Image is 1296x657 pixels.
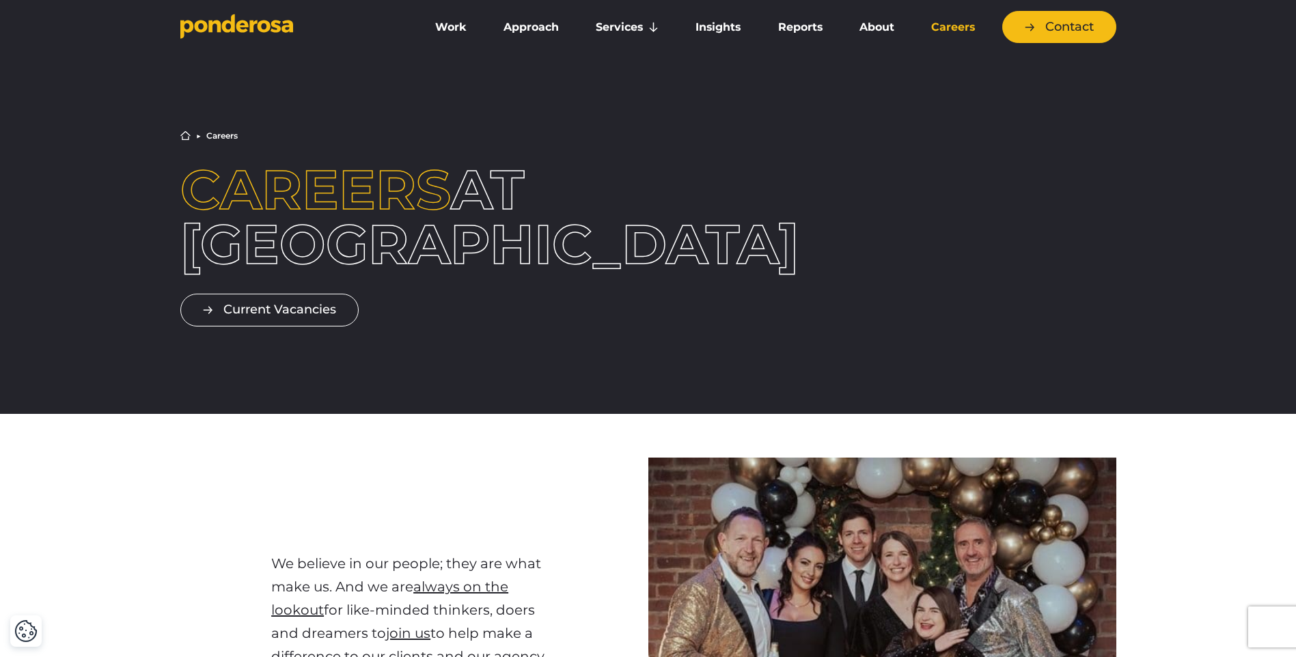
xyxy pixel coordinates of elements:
[386,625,430,641] a: join us
[180,294,359,326] a: Current Vacancies
[844,13,910,42] a: About
[180,156,451,223] span: Careers
[14,619,38,643] button: Cookie Settings
[419,13,482,42] a: Work
[762,13,838,42] a: Reports
[580,13,674,42] a: Services
[915,13,991,42] a: Careers
[14,619,38,643] img: Revisit consent button
[1002,11,1116,43] a: Contact
[180,14,399,41] a: Go to homepage
[180,130,191,141] a: Home
[196,132,201,140] li: ▶︎
[180,163,558,272] h1: at [GEOGRAPHIC_DATA]
[488,13,575,42] a: Approach
[680,13,756,42] a: Insights
[206,132,238,140] li: Careers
